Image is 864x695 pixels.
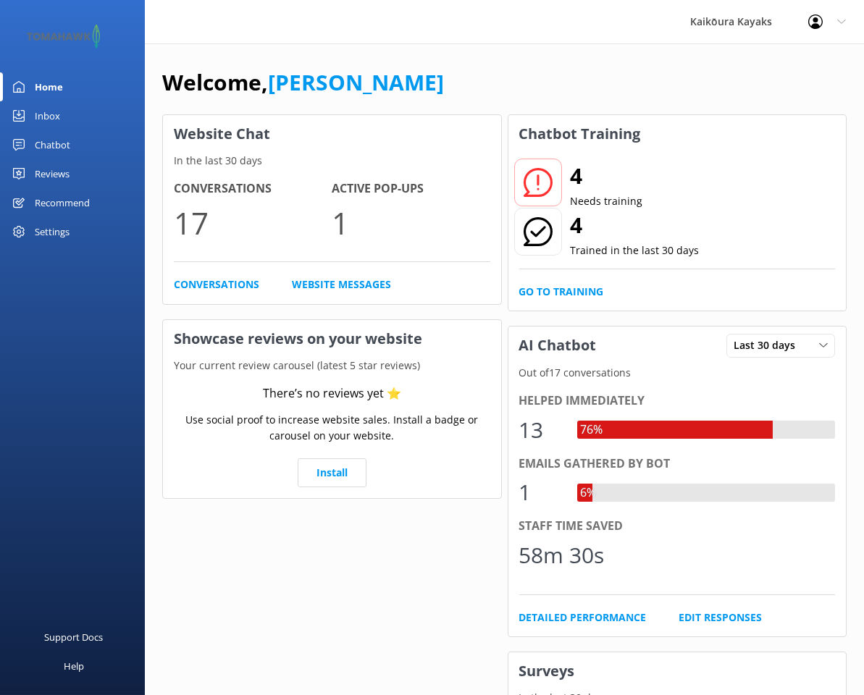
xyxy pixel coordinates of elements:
[577,484,600,502] div: 6%
[734,337,804,353] span: Last 30 days
[174,277,259,292] a: Conversations
[263,384,401,403] div: There’s no reviews yet ⭐
[571,208,700,243] h2: 4
[174,198,332,247] p: 17
[571,193,643,209] p: Needs training
[45,623,104,652] div: Support Docs
[35,72,63,101] div: Home
[519,610,647,625] a: Detailed Performance
[519,413,563,447] div: 13
[35,101,60,130] div: Inbox
[519,475,563,510] div: 1
[679,610,763,625] a: Edit Responses
[268,67,444,97] a: [PERSON_NAME]
[519,517,836,536] div: Staff time saved
[174,180,332,198] h4: Conversations
[571,243,700,258] p: Trained in the last 30 days
[298,458,366,487] a: Install
[508,365,847,381] p: Out of 17 conversations
[519,392,836,410] div: Helped immediately
[577,421,607,439] div: 76%
[35,188,90,217] div: Recommend
[508,652,847,690] h3: Surveys
[332,180,490,198] h4: Active Pop-ups
[35,217,70,246] div: Settings
[163,153,501,169] p: In the last 30 days
[35,159,70,188] div: Reviews
[22,25,105,49] img: 2-1647550015.png
[163,115,501,153] h3: Website Chat
[163,320,501,358] h3: Showcase reviews on your website
[508,115,652,153] h3: Chatbot Training
[292,277,391,292] a: Website Messages
[571,159,643,193] h2: 4
[174,412,490,445] p: Use social proof to increase website sales. Install a badge or carousel on your website.
[35,130,70,159] div: Chatbot
[519,455,836,473] div: Emails gathered by bot
[508,327,608,364] h3: AI Chatbot
[162,65,444,100] h1: Welcome,
[519,284,604,300] a: Go to Training
[64,652,84,681] div: Help
[163,358,501,374] p: Your current review carousel (latest 5 star reviews)
[519,538,605,573] div: 58m 30s
[332,198,490,247] p: 1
